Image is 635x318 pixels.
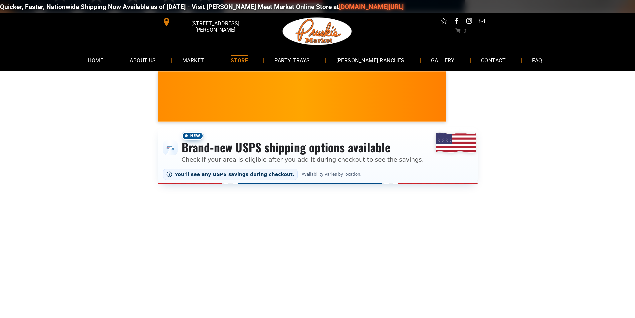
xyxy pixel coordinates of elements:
[78,51,113,69] a: HOME
[471,51,516,69] a: CONTACT
[158,17,260,27] a: [STREET_ADDRESS][PERSON_NAME]
[300,172,363,177] span: Availability varies by location.
[421,51,465,69] a: GALLERY
[439,17,448,27] a: Social network
[182,132,204,140] span: New
[281,13,353,49] img: Pruski-s+Market+HQ+Logo2-1920w.png
[172,51,214,69] a: MARKET
[264,51,320,69] a: PARTY TRAYS
[522,51,552,69] a: FAQ
[445,101,576,112] span: [PERSON_NAME] MARKET
[175,172,295,177] span: You’ll see any USPS savings during checkout.
[326,51,415,69] a: [PERSON_NAME] RANCHES
[338,3,403,11] a: [DOMAIN_NAME][URL]
[221,51,258,69] a: STORE
[172,17,258,36] span: [STREET_ADDRESS][PERSON_NAME]
[158,127,478,184] div: Shipping options announcement
[120,51,166,69] a: ABOUT US
[463,28,466,33] span: 0
[182,155,424,164] p: Check if your area is eligible after you add it during checkout to see the savings.
[477,17,486,27] a: email
[465,17,473,27] a: instagram
[452,17,461,27] a: facebook
[182,140,424,155] h3: Brand-new USPS shipping options available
